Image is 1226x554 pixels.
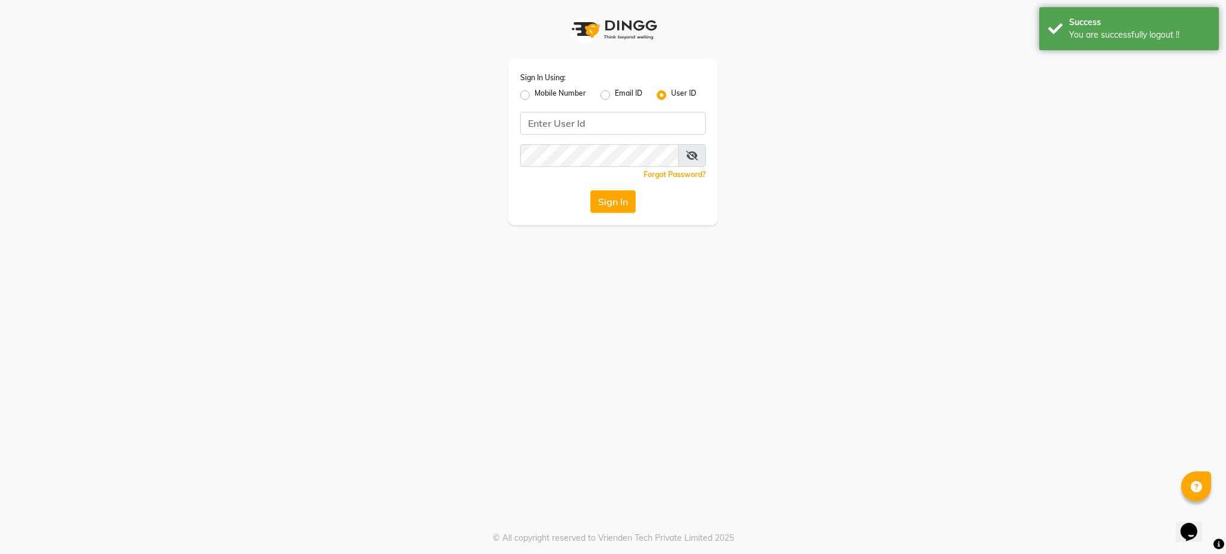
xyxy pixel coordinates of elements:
label: User ID [671,88,696,102]
img: logo1.svg [565,12,661,47]
input: Username [520,112,706,135]
label: Email ID [615,88,642,102]
label: Mobile Number [535,88,586,102]
a: Forgot Password? [644,170,706,179]
label: Sign In Using: [520,72,566,83]
div: Success [1069,16,1210,29]
button: Sign In [590,190,636,213]
div: You are successfully logout !! [1069,29,1210,41]
iframe: chat widget [1176,506,1214,542]
input: Username [520,144,679,167]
